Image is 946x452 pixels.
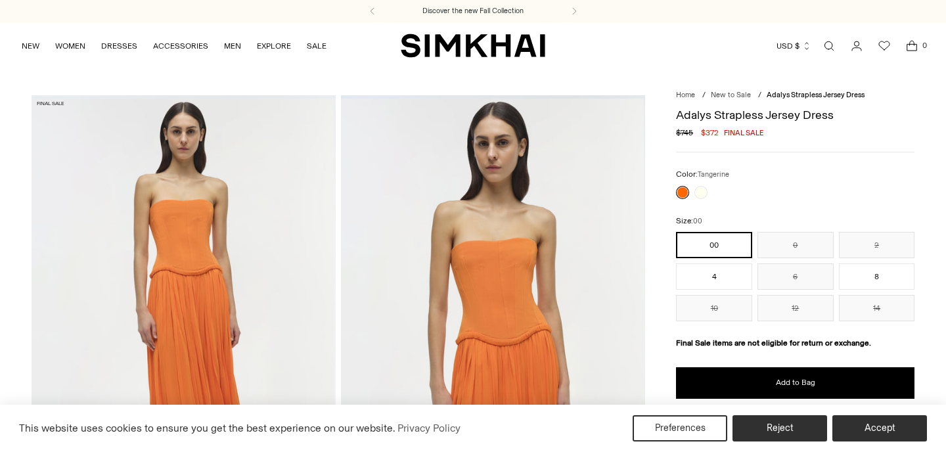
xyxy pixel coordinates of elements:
span: Add to Bag [776,377,815,388]
button: Add to Bag [676,367,914,399]
a: Wishlist [871,33,897,59]
button: 6 [757,263,834,290]
a: Open search modal [816,33,842,59]
nav: breadcrumbs [676,90,914,101]
button: Preferences [633,415,727,441]
button: 4 [676,263,752,290]
a: NEW [22,32,39,60]
a: ACCESSORIES [153,32,208,60]
button: 2 [839,232,915,258]
button: Accept [832,415,927,441]
button: 8 [839,263,915,290]
button: 14 [839,295,915,321]
h1: Adalys Strapless Jersey Dress [676,109,914,121]
a: MEN [224,32,241,60]
span: 00 [693,217,702,225]
button: USD $ [777,32,811,60]
a: DRESSES [101,32,137,60]
a: Go to the account page [844,33,870,59]
a: New to Sale [711,91,751,99]
div: / [758,90,761,101]
button: Reject [732,415,827,441]
s: $745 [676,127,693,139]
span: $372 [701,127,719,139]
a: Home [676,91,695,99]
a: Discover the new Fall Collection [422,6,524,16]
a: Privacy Policy (opens in a new tab) [395,418,462,438]
span: This website uses cookies to ensure you get the best experience on our website. [19,422,395,434]
button: 12 [757,295,834,321]
button: 10 [676,295,752,321]
label: Color: [676,168,729,181]
span: Tangerine [698,170,729,179]
div: / [702,90,706,101]
a: EXPLORE [257,32,291,60]
a: WOMEN [55,32,85,60]
a: SIMKHAI [401,33,545,58]
span: Adalys Strapless Jersey Dress [767,91,865,99]
a: Open cart modal [899,33,925,59]
label: Size: [676,215,702,227]
button: 00 [676,232,752,258]
button: 0 [757,232,834,258]
span: 0 [918,39,930,51]
strong: Final Sale items are not eligible for return or exchange. [676,338,871,348]
a: SALE [307,32,327,60]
